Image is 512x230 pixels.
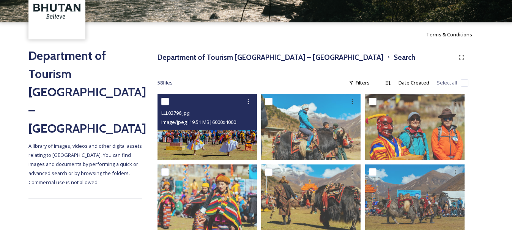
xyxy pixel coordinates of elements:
[161,110,189,116] span: LLL02796.jpg
[426,30,484,39] a: Terms & Conditions
[365,94,465,160] img: DSC00561.jpg
[395,75,433,90] div: Date Created
[158,79,173,86] span: 58 file s
[158,52,384,63] h3: Department of Tourism [GEOGRAPHIC_DATA] – [GEOGRAPHIC_DATA]
[394,52,415,63] h3: Search
[28,47,142,138] h2: Department of Tourism [GEOGRAPHIC_DATA] – [GEOGRAPHIC_DATA]
[28,142,143,186] span: A library of images, videos and other digital assets relating to [GEOGRAPHIC_DATA]. You can find ...
[345,75,373,90] div: Filters
[161,119,236,125] span: image/jpeg | 19.51 MB | 6000 x 4000
[426,31,472,38] span: Terms & Conditions
[261,94,361,160] img: LLL03414.jpg
[437,79,457,86] span: Select all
